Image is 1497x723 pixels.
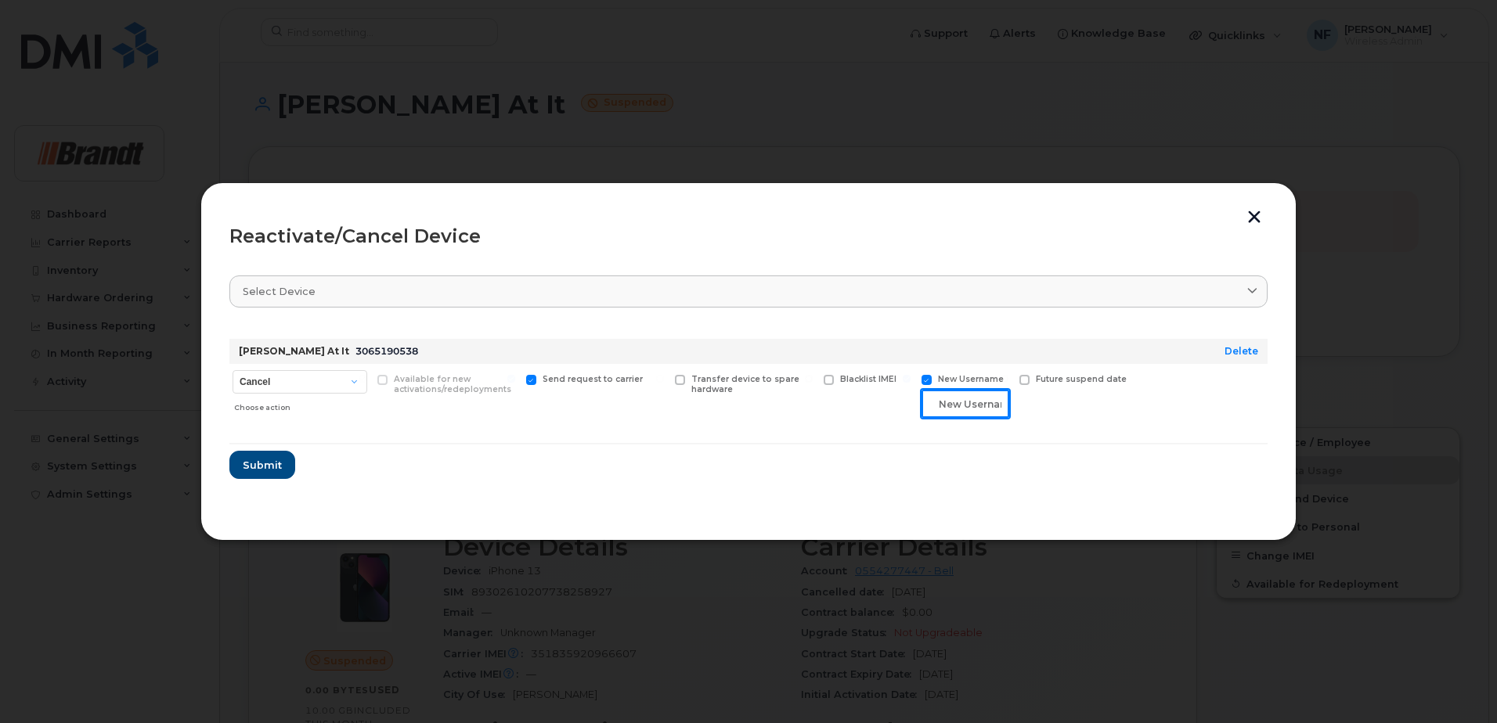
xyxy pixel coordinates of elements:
[239,345,349,357] strong: [PERSON_NAME] At It
[243,284,316,299] span: Select device
[1001,375,1008,383] input: Future suspend date
[805,375,813,383] input: Blacklist IMEI
[938,374,1004,384] span: New Username
[840,374,896,384] span: Blacklist IMEI
[922,390,1009,418] input: New Username
[656,375,664,383] input: Transfer device to spare hardware
[359,375,366,383] input: Available for new activations/redeployments
[394,374,511,394] span: Available for new activations/redeployments
[243,458,282,473] span: Submit
[1225,345,1258,357] a: Delete
[543,374,643,384] span: Send request to carrier
[903,375,911,383] input: New Username
[234,395,367,414] div: Choose action
[1036,374,1127,384] span: Future suspend date
[507,375,515,383] input: Send request to carrier
[229,451,295,479] button: Submit
[229,227,1268,246] div: Reactivate/Cancel Device
[691,374,799,394] span: Transfer device to spare hardware
[229,275,1268,308] a: Select device
[355,345,418,357] span: 3065190538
